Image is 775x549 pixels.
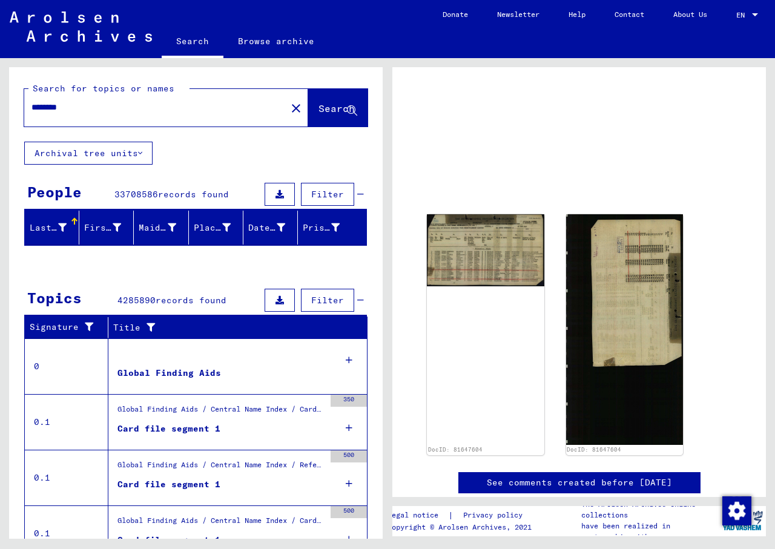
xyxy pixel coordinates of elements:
div: 500 [331,506,367,518]
img: Arolsen_neg.svg [10,12,152,42]
div: Title [113,318,355,337]
div: Signature [30,318,111,337]
mat-header-cell: Place of Birth [189,211,243,245]
mat-header-cell: Last Name [25,211,79,245]
mat-header-cell: Maiden Name [134,211,188,245]
a: DocID: 81647604 [567,446,621,453]
div: Global Finding Aids [117,367,221,380]
a: DocID: 81647604 [428,446,483,453]
div: People [27,181,82,203]
div: Global Finding Aids / Central Name Index / Cards, which have been separated just before or during... [117,515,325,532]
a: See comments created before [DATE] [487,476,672,489]
img: Change consent [722,496,751,525]
img: 002.jpg [566,214,684,445]
a: Legal notice [387,509,448,522]
div: Last Name [30,218,82,237]
span: Filter [311,189,344,200]
a: Privacy policy [453,509,537,522]
div: Prisoner # [303,218,355,237]
td: 0.1 [25,450,108,505]
div: Topics [27,287,82,309]
button: Search [308,89,368,127]
span: records found [156,295,226,306]
img: 001.jpg [427,214,544,286]
span: EN [736,11,750,19]
button: Clear [284,96,308,120]
div: First Name [84,218,136,237]
div: Card file segment 1 [117,534,220,547]
div: | [387,509,537,522]
p: The Arolsen Archives online collections [581,499,719,521]
div: Global Finding Aids / Central Name Index / Reference cards and originals, which have been discove... [117,459,325,476]
div: Place of Birth [194,218,246,237]
mat-header-cell: First Name [79,211,134,245]
button: Filter [301,289,354,312]
button: Archival tree units [24,142,153,165]
div: Card file segment 1 [117,422,220,435]
div: Global Finding Aids / Central Name Index / Cards that have been scanned during first sequential m... [117,404,325,421]
img: yv_logo.png [720,505,765,536]
mat-icon: close [289,101,303,116]
div: Place of Birth [194,222,231,234]
div: Date of Birth [248,222,285,234]
p: Copyright © Arolsen Archives, 2021 [387,522,537,533]
div: Date of Birth [248,218,300,237]
span: 4285890 [117,295,156,306]
span: Filter [311,295,344,306]
td: 0.1 [25,394,108,450]
div: Signature [30,321,99,334]
span: records found [158,189,229,200]
div: First Name [84,222,121,234]
button: Filter [301,183,354,206]
mat-header-cell: Prisoner # [298,211,366,245]
span: 33708586 [114,189,158,200]
span: Search [318,102,355,114]
div: Last Name [30,222,67,234]
a: Browse archive [223,27,329,56]
div: Maiden Name [139,222,176,234]
td: 0 [25,338,108,394]
div: Change consent [722,496,751,525]
div: Maiden Name [139,218,191,237]
mat-header-cell: Date of Birth [243,211,298,245]
div: Card file segment 1 [117,478,220,491]
a: Search [162,27,223,58]
div: Prisoner # [303,222,340,234]
div: 350 [331,395,367,407]
mat-label: Search for topics or names [33,83,174,94]
p: have been realized in partnership with [581,521,719,542]
div: Title [113,321,343,334]
div: 500 [331,450,367,462]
